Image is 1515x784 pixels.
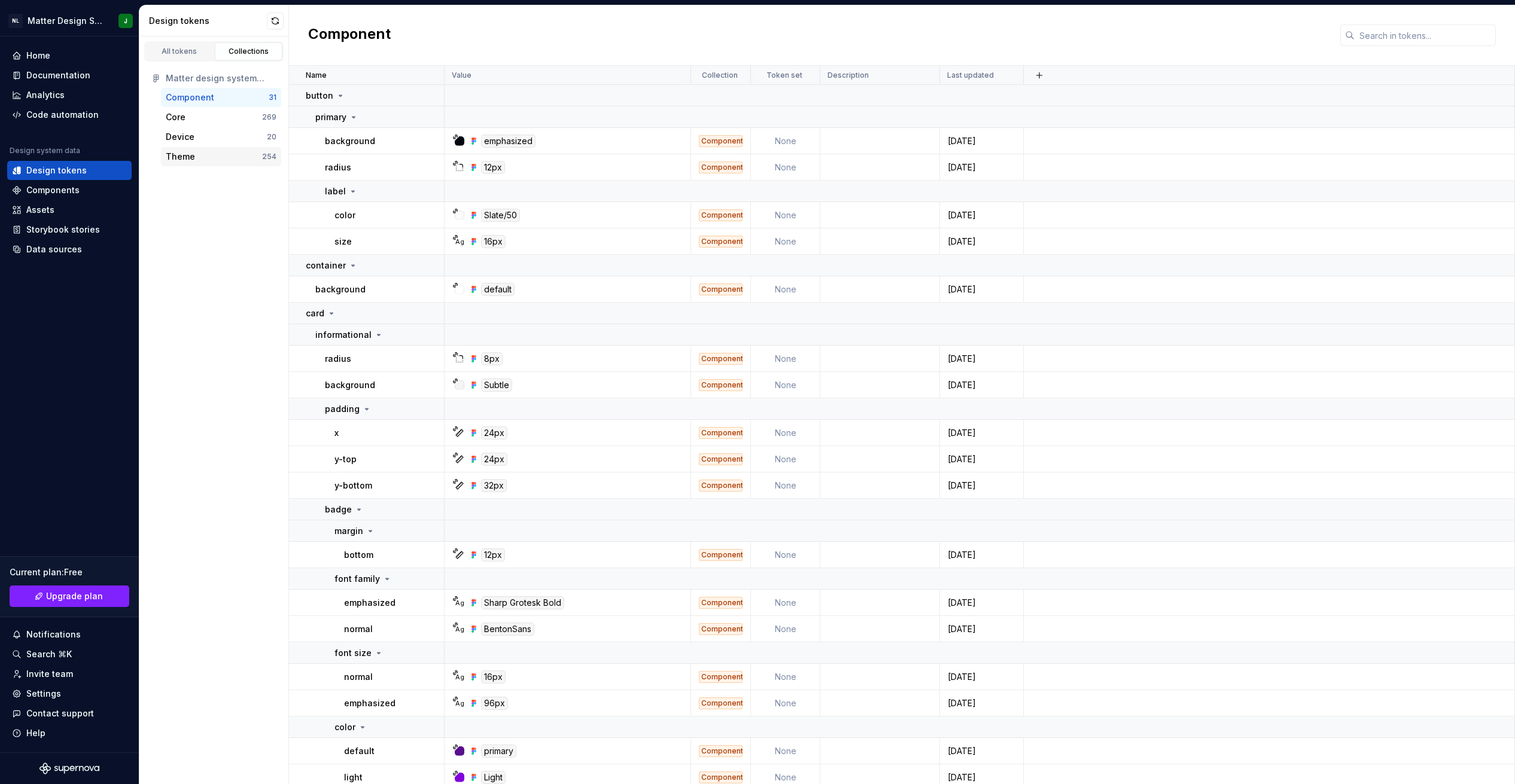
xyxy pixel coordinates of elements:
[702,71,738,80] p: Collection
[751,420,820,446] td: None
[7,66,132,85] a: Documentation
[334,721,355,733] p: color
[699,236,743,248] div: Component
[334,209,355,221] p: color
[751,446,820,472] td: None
[306,307,324,319] p: card
[306,71,327,80] p: Name
[941,480,1023,492] div: [DATE]
[699,135,743,147] div: Component
[325,135,375,147] p: background
[306,90,333,102] p: button
[481,135,536,148] div: emphasized
[267,132,276,142] div: 20
[334,453,357,465] p: y-top
[699,453,743,465] div: Component
[26,688,61,700] div: Settings
[481,209,520,222] div: Slate/50
[161,147,281,166] button: Theme254
[325,353,351,365] p: radius
[269,93,276,102] div: 31
[7,664,132,684] a: Invite team
[7,200,132,219] a: Assets
[481,479,507,492] div: 32px
[26,50,50,62] div: Home
[7,645,132,664] button: Search ⌘K
[39,762,99,774] a: Supernova Logo
[334,647,372,659] p: font size
[941,697,1023,709] div: [DATE]
[344,597,396,609] p: emphasized
[334,525,363,537] p: margin
[455,698,464,708] div: Ag
[161,88,281,107] button: Component31
[28,15,104,27] div: Matter Design System
[26,224,100,236] div: Storybook stories
[26,648,72,660] div: Search ⌘K
[751,128,820,154] td: None
[325,403,360,415] p: padding
[481,623,534,636] div: BentonSans
[26,89,65,101] div: Analytics
[161,108,281,127] a: Core269
[26,243,82,255] div: Data sources
[941,745,1023,757] div: [DATE]
[941,209,1023,221] div: [DATE]
[325,379,375,391] p: background
[455,624,464,634] div: Ag
[325,161,351,173] p: radius
[315,283,366,295] p: background
[481,379,512,392] div: Subtle
[334,236,352,248] p: size
[751,590,820,616] td: None
[481,771,506,784] div: Light
[166,91,214,103] div: Component
[161,127,281,147] button: Device20
[699,697,743,709] div: Component
[481,426,507,440] div: 24px
[481,161,505,174] div: 12px
[941,453,1023,465] div: [DATE]
[344,671,373,683] p: normal
[7,181,132,200] a: Components
[334,427,339,439] p: x
[941,379,1023,391] div: [DATE]
[308,25,391,46] h2: Component
[699,745,743,757] div: Component
[166,131,194,143] div: Device
[766,71,802,80] p: Token set
[149,15,267,27] div: Design tokens
[334,573,380,585] p: font family
[481,670,506,684] div: 16px
[124,16,127,26] div: J
[7,105,132,124] a: Code automation
[751,690,820,716] td: None
[941,623,1023,635] div: [DATE]
[7,161,132,180] a: Design tokens
[941,283,1023,295] div: [DATE]
[699,597,743,609] div: Component
[315,111,346,123] p: primary
[8,14,23,28] div: NL
[751,372,820,398] td: None
[455,237,464,246] div: Ag
[344,745,375,757] p: default
[262,112,276,122] div: 269
[219,47,279,56] div: Collections
[751,276,820,303] td: None
[46,590,103,602] span: Upgrade plan
[26,204,54,216] div: Assets
[166,151,195,163] div: Theme
[26,727,45,739] div: Help
[150,47,209,56] div: All tokens
[7,625,132,644] button: Notifications
[699,549,743,561] div: Component
[7,86,132,105] a: Analytics
[7,684,132,703] a: Settings
[481,745,516,758] div: primary
[10,566,129,578] div: Current plan : Free
[699,771,743,783] div: Component
[455,672,464,682] div: Ag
